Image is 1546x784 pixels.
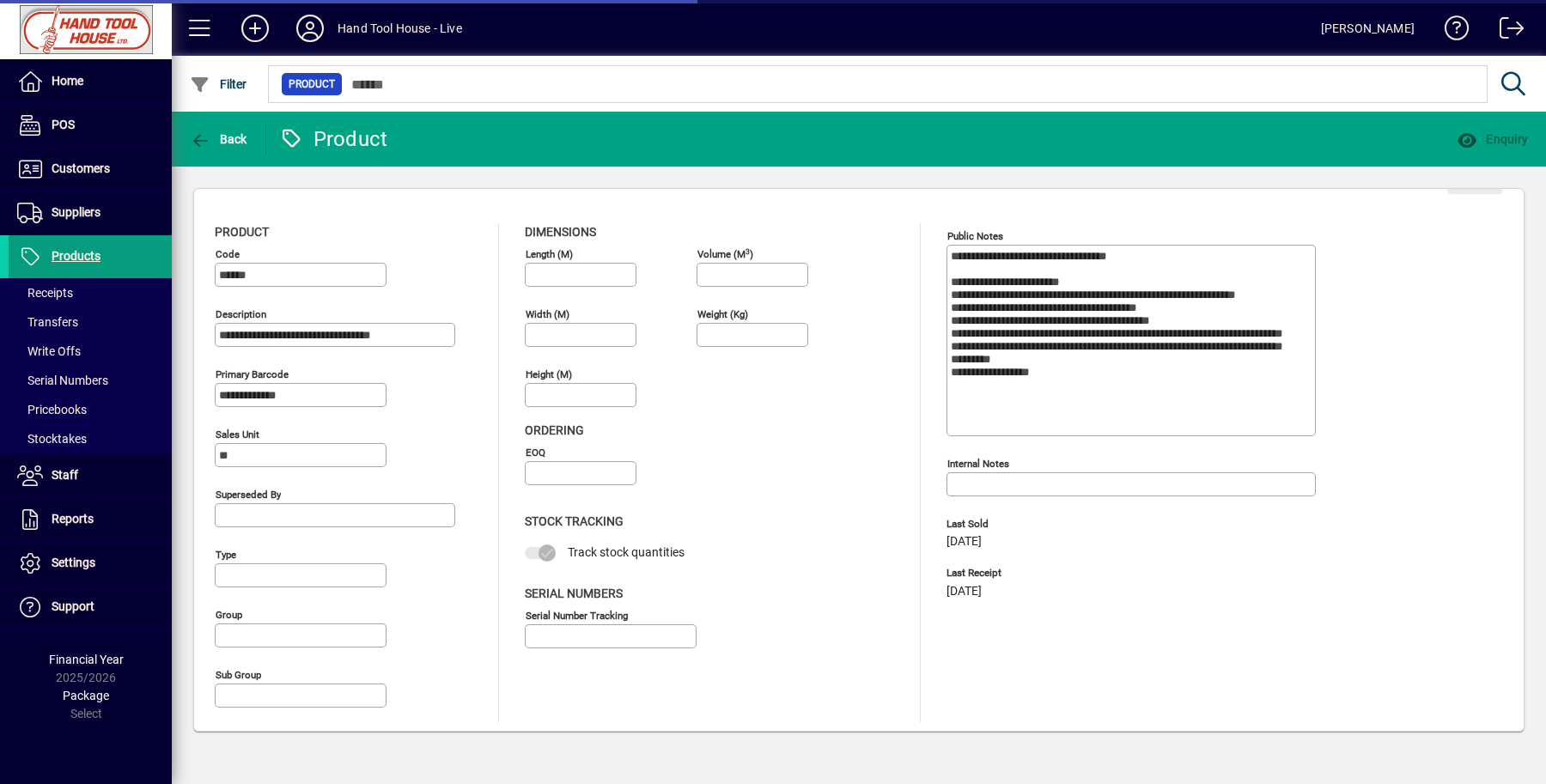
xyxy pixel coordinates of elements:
div: Product [279,125,388,153]
span: Product [289,76,335,93]
mat-label: Volume (m ) [697,248,753,260]
span: Stocktakes [17,432,87,446]
a: Reports [9,498,172,541]
a: Customers [9,148,172,191]
span: Serial Numbers [525,586,623,600]
mat-label: Length (m) [526,248,573,260]
a: Staff [9,454,172,497]
span: Ordering [525,423,584,437]
button: Edit [1447,163,1502,194]
div: Hand Tool House - Live [338,15,462,42]
span: Filter [190,77,247,91]
span: Write Offs [17,344,81,358]
span: Reports [52,512,94,526]
span: Stock Tracking [525,514,624,528]
a: Knowledge Base [1432,3,1470,59]
button: Profile [283,13,338,44]
a: Serial Numbers [9,366,172,395]
span: Products [52,249,100,263]
span: Package [63,689,109,702]
a: POS [9,104,172,147]
span: Home [52,74,83,88]
mat-label: Superseded by [216,489,281,501]
mat-label: Type [216,549,236,561]
mat-label: Height (m) [526,368,572,380]
a: Settings [9,542,172,585]
app-page-header-button: Back [172,124,266,155]
span: Staff [52,468,78,482]
span: [DATE] [946,535,982,549]
mat-label: EOQ [526,447,545,459]
span: POS [52,118,75,131]
span: Suppliers [52,205,100,219]
mat-label: Internal Notes [947,458,1009,470]
button: Add [228,13,283,44]
button: Filter [186,69,252,100]
span: Support [52,599,94,613]
mat-label: Primary barcode [216,368,289,380]
span: Last Sold [946,519,1204,530]
mat-label: Weight (Kg) [697,308,748,320]
mat-label: Serial Number tracking [526,609,628,621]
mat-label: Sub group [216,669,261,681]
mat-label: Public Notes [947,230,1003,242]
a: Stocktakes [9,424,172,453]
sup: 3 [746,246,750,255]
a: Support [9,586,172,629]
span: Transfers [17,315,78,329]
a: Receipts [9,278,172,307]
span: Pricebooks [17,403,87,416]
mat-label: Description [216,308,266,320]
a: Transfers [9,307,172,337]
mat-label: Width (m) [526,308,569,320]
span: Customers [52,161,110,175]
span: Product [215,225,269,239]
span: Last Receipt [946,568,1204,579]
span: Track stock quantities [568,545,685,559]
span: Financial Year [49,653,124,666]
mat-label: Code [216,248,240,260]
a: Pricebooks [9,395,172,424]
mat-label: Sales unit [216,428,259,441]
mat-label: Group [216,609,242,621]
div: [PERSON_NAME] [1321,15,1415,42]
span: Receipts [17,286,73,300]
a: Write Offs [9,337,172,366]
button: Back [186,124,252,155]
span: Serial Numbers [17,374,108,387]
a: Suppliers [9,191,172,234]
a: Home [9,60,172,103]
span: Dimensions [525,225,596,239]
span: Back [190,132,247,146]
a: Logout [1487,3,1525,59]
span: Settings [52,556,95,569]
span: [DATE] [946,585,982,599]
